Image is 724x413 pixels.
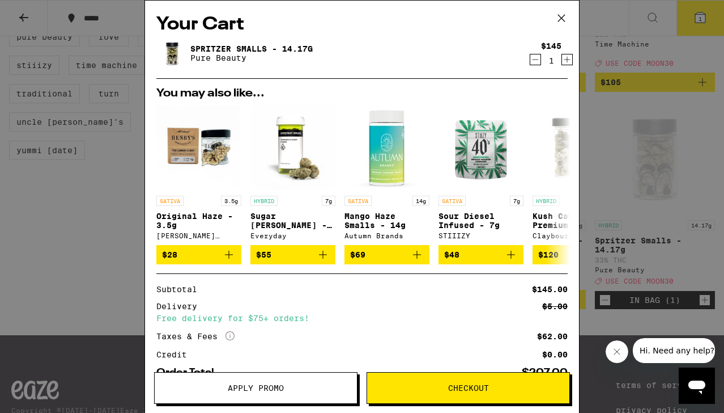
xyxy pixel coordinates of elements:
[542,351,568,359] div: $0.00
[350,250,365,259] span: $69
[250,245,335,264] button: Add to bag
[538,250,559,259] span: $120
[156,105,241,190] img: Henry's Original - Original Haze - 3.5g
[533,212,617,230] p: Kush Cake Premium Smalls -14g
[156,368,222,378] div: Order Total
[156,314,568,322] div: Free delivery for $75+ orders!
[522,368,568,378] div: $207.00
[344,232,429,239] div: Autumn Brands
[438,232,523,239] div: STIIIZY
[156,196,184,206] p: SATIVA
[190,53,313,62] p: Pure Beauty
[679,368,715,404] iframe: Button to launch messaging window
[438,245,523,264] button: Add to bag
[533,196,560,206] p: HYBRID
[537,332,568,340] div: $62.00
[250,105,335,245] a: Open page for Sugar Rush Smalls - 7g from Everyday
[250,212,335,230] p: Sugar [PERSON_NAME] - 7g
[250,232,335,239] div: Everyday
[322,196,335,206] p: 7g
[438,105,523,245] a: Open page for Sour Diesel Infused - 7g from STIIIZY
[156,105,241,245] a: Open page for Original Haze - 3.5g from Henry's Original
[344,105,429,190] img: Autumn Brands - Mango Haze Smalls - 14g
[542,302,568,310] div: $5.00
[533,232,617,239] div: Claybourne Co.
[228,384,284,392] span: Apply Promo
[541,41,561,50] div: $145
[156,37,188,69] img: Spritzer Smalls - 14.17g
[156,88,568,99] h2: You may also like...
[156,245,241,264] button: Add to bag
[156,351,195,359] div: Credit
[156,302,205,310] div: Delivery
[606,340,628,363] iframe: Close message
[533,105,617,190] img: Claybourne Co. - Kush Cake Premium Smalls -14g
[367,372,570,404] button: Checkout
[438,212,523,230] p: Sour Diesel Infused - 7g
[154,372,357,404] button: Apply Promo
[190,44,313,53] a: Spritzer Smalls - 14.17g
[633,338,715,363] iframe: Message from company
[533,245,617,264] button: Add to bag
[438,105,523,190] img: STIIIZY - Sour Diesel Infused - 7g
[541,56,561,65] div: 1
[256,250,271,259] span: $55
[156,285,205,293] div: Subtotal
[344,212,429,230] p: Mango Haze Smalls - 14g
[448,384,489,392] span: Checkout
[344,245,429,264] button: Add to bag
[156,232,241,239] div: [PERSON_NAME] Original
[561,54,573,65] button: Increment
[344,196,372,206] p: SATIVA
[533,105,617,245] a: Open page for Kush Cake Premium Smalls -14g from Claybourne Co.
[156,212,241,230] p: Original Haze - 3.5g
[162,250,177,259] span: $28
[510,196,523,206] p: 7g
[250,105,335,190] img: Everyday - Sugar Rush Smalls - 7g
[344,105,429,245] a: Open page for Mango Haze Smalls - 14g from Autumn Brands
[156,331,235,342] div: Taxes & Fees
[221,196,241,206] p: 3.5g
[438,196,466,206] p: SATIVA
[156,12,568,37] h2: Your Cart
[412,196,429,206] p: 14g
[532,285,568,293] div: $145.00
[530,54,541,65] button: Decrement
[250,196,278,206] p: HYBRID
[444,250,459,259] span: $48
